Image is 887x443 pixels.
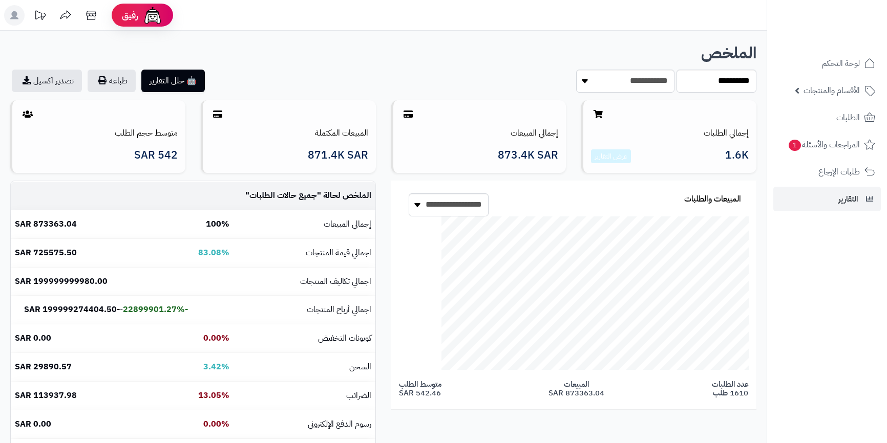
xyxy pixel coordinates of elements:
[234,353,375,381] td: الشحن
[15,247,77,259] b: 725575.50 SAR
[818,165,860,179] span: طلبات الإرجاع
[234,182,375,210] td: الملخص لحالة " "
[773,105,881,130] a: الطلبات
[142,5,163,26] img: ai-face.png
[234,268,375,296] td: اجمالي تكاليف المنتجات
[141,70,205,92] button: 🤖 حلل التقارير
[15,418,51,430] b: 0.00 SAR
[788,139,801,151] span: 1
[11,296,192,324] td: -
[725,149,749,164] span: 1.6K
[511,127,558,139] a: إجمالي المبيعات
[88,70,136,92] button: طباعة
[704,127,749,139] a: إجمالي الطلبات
[203,332,229,344] b: 0.00%
[15,361,72,373] b: 29890.57 SAR
[822,56,860,71] span: لوحة التحكم
[234,324,375,352] td: كوبونات التخفيض
[773,132,881,157] a: المراجعات والأسئلة1
[701,41,756,65] b: الملخص
[123,303,188,316] b: -22899901.27%
[115,127,178,139] a: متوسط حجم الطلب
[773,160,881,184] a: طلبات الإرجاع
[773,187,881,211] a: التقارير
[315,127,368,139] a: المبيعات المكتملة
[595,151,627,162] a: عرض التقارير
[198,247,229,259] b: 83.08%
[399,380,441,397] span: متوسط الطلب 542.46 SAR
[134,149,178,161] span: 542 SAR
[203,361,229,373] b: 3.42%
[817,9,877,30] img: logo-2.png
[198,389,229,402] b: 13.05%
[15,218,77,230] b: 873363.04 SAR
[234,382,375,410] td: الضرائب
[773,51,881,76] a: لوحة التحكم
[836,110,860,125] span: الطلبات
[804,83,860,98] span: الأقسام والمنتجات
[498,149,558,161] span: 873.4K SAR
[838,192,858,206] span: التقارير
[788,138,860,152] span: المراجعات والأسئلة
[234,239,375,267] td: اجمالي قيمة المنتجات
[15,389,77,402] b: 113937.98 SAR
[122,9,138,21] span: رفيق
[24,303,120,316] b: -199999274404.50 SAR
[684,195,741,204] h3: المبيعات والطلبات
[249,189,317,202] span: جميع حالات الطلبات
[712,380,749,397] span: عدد الطلبات 1610 طلب
[203,418,229,430] b: 0.00%
[234,410,375,438] td: رسوم الدفع الإلكتروني
[234,210,375,238] td: إجمالي المبيعات
[15,275,108,287] b: 199999999980.00 SAR
[548,380,604,397] span: المبيعات 873363.04 SAR
[206,218,229,230] b: 100%
[234,296,375,324] td: اجمالي أرباح المنتجات
[308,149,368,161] span: 871.4K SAR
[27,5,53,28] a: تحديثات المنصة
[12,70,82,92] a: تصدير اكسيل
[15,332,51,344] b: 0.00 SAR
